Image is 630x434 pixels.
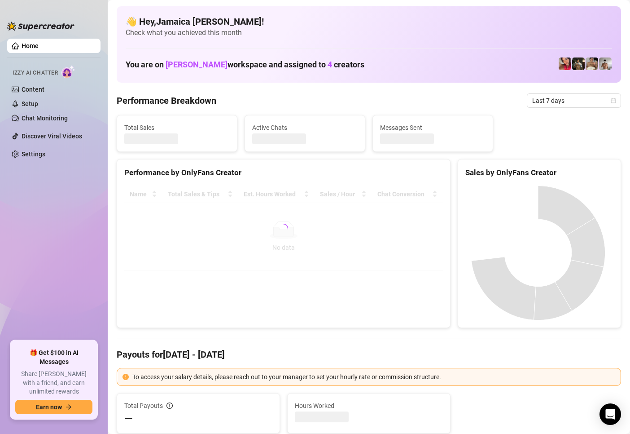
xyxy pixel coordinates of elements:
[7,22,74,31] img: logo-BBDzfeDw.svg
[13,69,58,77] span: Izzy AI Chatter
[122,374,129,380] span: exclamation-circle
[132,372,615,382] div: To access your salary details, please reach out to your manager to set your hourly rate or commis...
[124,412,133,426] span: —
[599,58,612,70] img: aussieboy_j
[124,123,230,133] span: Total Sales
[328,60,332,69] span: 4
[126,15,612,28] h4: 👋 Hey, Jamaica [PERSON_NAME] !
[66,404,72,410] span: arrow-right
[572,58,585,70] img: Tony
[586,58,598,70] img: Aussieboy_jfree
[559,58,571,70] img: Vanessa
[22,115,68,122] a: Chat Monitoring
[252,123,358,133] span: Active Chats
[278,222,289,234] span: loading
[22,86,44,93] a: Content
[22,151,45,158] a: Settings
[124,167,443,179] div: Performance by OnlyFans Creator
[380,123,486,133] span: Messages Sent
[22,42,39,49] a: Home
[15,349,92,366] span: 🎁 Get $100 in AI Messages
[117,94,216,107] h4: Performance Breakdown
[166,403,173,409] span: info-circle
[532,94,616,107] span: Last 7 days
[15,400,92,414] button: Earn nowarrow-right
[36,403,62,411] span: Earn now
[465,167,613,179] div: Sales by OnlyFans Creator
[22,100,38,107] a: Setup
[117,348,621,361] h4: Payouts for [DATE] - [DATE]
[22,133,82,140] a: Discover Viral Videos
[295,401,443,411] span: Hours Worked
[126,60,364,70] h1: You are on workspace and assigned to creators
[166,60,227,69] span: [PERSON_NAME]
[15,370,92,396] span: Share [PERSON_NAME] with a friend, and earn unlimited rewards
[126,28,612,38] span: Check what you achieved this month
[61,65,75,78] img: AI Chatter
[611,98,616,103] span: calendar
[124,401,163,411] span: Total Payouts
[599,403,621,425] div: Open Intercom Messenger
